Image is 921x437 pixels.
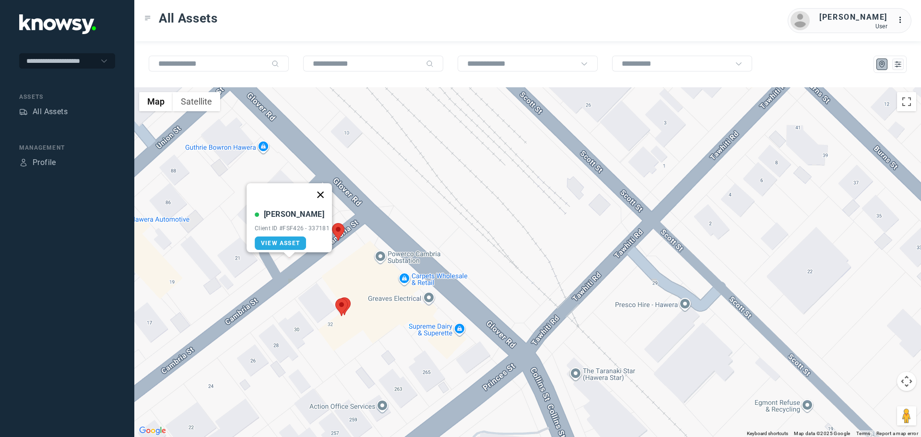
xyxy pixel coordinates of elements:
div: Map [878,60,886,69]
div: Search [426,60,434,68]
div: Search [272,60,279,68]
div: Client ID #FSF426 - 337181 [255,225,330,232]
div: List [894,60,902,69]
button: Drag Pegman onto the map to open Street View [897,406,916,425]
div: Profile [33,157,56,168]
a: Open this area in Google Maps (opens a new window) [137,425,168,437]
div: Assets [19,107,28,116]
div: All Assets [33,106,68,118]
div: : [897,14,909,27]
button: Show satellite imagery [173,92,220,111]
button: Show street map [139,92,173,111]
div: [PERSON_NAME] [264,209,324,220]
div: [PERSON_NAME] [819,12,887,23]
div: User [819,23,887,30]
a: ProfileProfile [19,157,56,168]
div: Assets [19,93,115,101]
span: View Asset [261,240,300,247]
a: AssetsAll Assets [19,106,68,118]
div: Toggle Menu [144,15,151,22]
tspan: ... [897,16,907,24]
div: Profile [19,158,28,167]
span: All Assets [159,10,218,27]
span: Map data ©2025 Google [794,431,850,436]
a: Terms (opens in new tab) [856,431,871,436]
div: : [897,14,909,26]
img: Application Logo [19,14,96,34]
a: View Asset [255,236,306,250]
button: Keyboard shortcuts [747,430,788,437]
button: Close [309,183,332,206]
div: Management [19,143,115,152]
img: Google [137,425,168,437]
button: Toggle fullscreen view [897,92,916,111]
a: Report a map error [876,431,918,436]
img: avatar.png [791,11,810,30]
button: Map camera controls [897,372,916,391]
